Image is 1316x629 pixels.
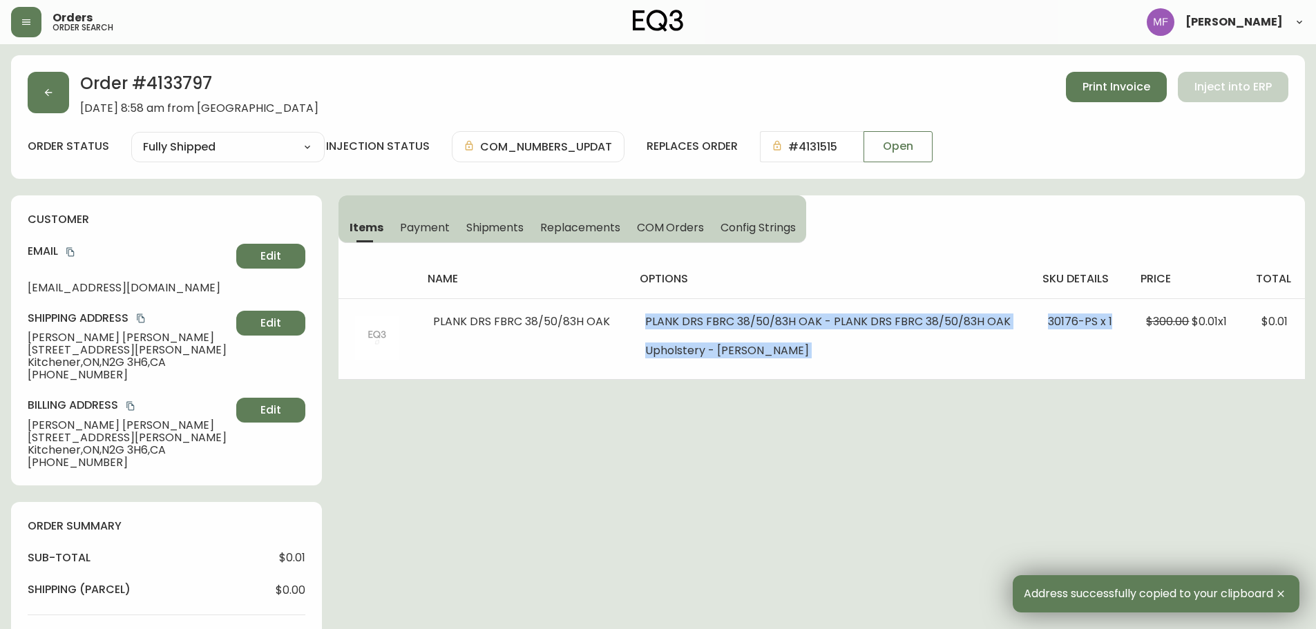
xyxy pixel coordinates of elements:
[1042,271,1118,287] h4: sku details
[28,582,131,597] h4: Shipping ( Parcel )
[883,139,913,154] span: Open
[260,249,281,264] span: Edit
[53,23,113,32] h5: order search
[1256,271,1294,287] h4: total
[80,102,318,115] span: [DATE] 8:58 am from [GEOGRAPHIC_DATA]
[28,419,231,432] span: [PERSON_NAME] [PERSON_NAME]
[540,220,620,235] span: Replacements
[53,12,93,23] span: Orders
[647,139,738,154] h4: replaces order
[236,398,305,423] button: Edit
[645,345,1015,357] li: Upholstery - [PERSON_NAME]
[28,432,231,444] span: [STREET_ADDRESS][PERSON_NAME]
[1146,313,1189,329] span: $300.00
[721,220,795,235] span: Config Strings
[28,212,305,227] h4: customer
[28,344,231,356] span: [STREET_ADDRESS][PERSON_NAME]
[640,271,1020,287] h4: options
[28,244,231,259] h4: Email
[433,313,610,329] span: PLANK DRS FBRC 38/50/83H OAK
[279,552,305,564] span: $0.01
[80,72,318,102] h2: Order # 4133797
[637,220,705,235] span: COM Orders
[236,311,305,336] button: Edit
[1147,8,1174,36] img: 91cf6c4ea787f0dec862db02e33d59b3
[1141,271,1234,287] h4: price
[28,282,231,294] span: [EMAIL_ADDRESS][DOMAIN_NAME]
[28,444,231,456] span: Kitchener , ON , N2G 3H6 , CA
[1066,72,1167,102] button: Print Invoice
[400,220,450,235] span: Payment
[1048,313,1112,329] span: 30176-PS x 1
[1261,313,1288,329] span: $0.01
[260,403,281,418] span: Edit
[28,369,231,381] span: [PHONE_NUMBER]
[1192,313,1227,329] span: $0.01 x 1
[1185,17,1283,28] span: [PERSON_NAME]
[645,316,1015,328] li: PLANK DRS FBRC 38/50/83H OAK - PLANK DRS FBRC 38/50/83H OAK
[28,519,305,534] h4: order summary
[633,10,684,32] img: logo
[350,220,383,235] span: Items
[64,245,77,259] button: copy
[134,311,148,325] button: copy
[28,356,231,369] span: Kitchener , ON , N2G 3H6 , CA
[355,316,399,360] img: 404Image.svg
[28,456,231,469] span: [PHONE_NUMBER]
[1083,79,1150,95] span: Print Invoice
[864,131,933,162] button: Open
[124,399,137,413] button: copy
[326,139,430,154] h4: injection status
[28,331,231,344] span: [PERSON_NAME] [PERSON_NAME]
[428,271,618,287] h4: name
[28,550,90,565] h4: sub-total
[28,311,231,326] h4: Shipping Address
[1024,588,1273,600] span: Address successfully copied to your clipboard
[236,244,305,269] button: Edit
[28,139,109,154] label: order status
[28,398,231,413] h4: Billing Address
[276,584,305,597] span: $0.00
[466,220,524,235] span: Shipments
[260,316,281,331] span: Edit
